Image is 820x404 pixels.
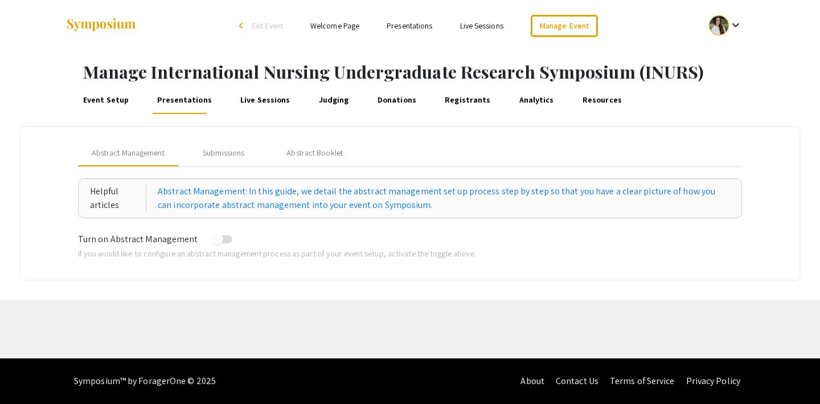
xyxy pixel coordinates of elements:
[78,247,742,260] p: If you would like to configure an abstract management process as part of your event setup, activa...
[9,353,48,395] iframe: Chat
[610,375,675,387] a: Terms of Service
[310,21,359,31] a: Welcome Page
[203,147,244,159] div: Submissions
[387,21,432,31] a: Presentations
[520,375,544,387] a: About
[556,375,598,387] a: Contact Us
[90,185,146,212] div: Helpful articles
[580,87,624,114] a: Resources
[443,87,493,114] a: Registrants
[65,18,137,33] img: Symposium by ForagerOne
[78,233,198,245] span: Turn on Abstract Management
[158,185,730,212] a: Abstract Management: In this guide, we detail the abstract management set up process step by step...
[155,87,214,114] a: Presentations
[74,358,216,404] div: Symposium™ by ForagerOne © 2025
[252,21,283,31] span: Exit Event
[517,87,556,114] a: Analytics
[317,87,351,114] a: Judging
[286,147,343,159] div: Abstract Booklet
[375,87,418,114] a: Donations
[686,375,740,387] a: Privacy Policy
[81,87,130,114] a: Event Setup
[239,22,246,29] div: arrow_back_ios
[531,15,598,37] a: Manage Event
[697,13,755,38] button: Expand account dropdown
[92,147,165,159] span: Abstract Management
[239,87,293,114] a: Live Sessions
[83,62,820,82] h1: Manage International Nursing Undergraduate Research Symposium (INURS)
[460,21,503,31] a: Live Sessions
[729,18,743,32] mat-icon: Expand account dropdown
